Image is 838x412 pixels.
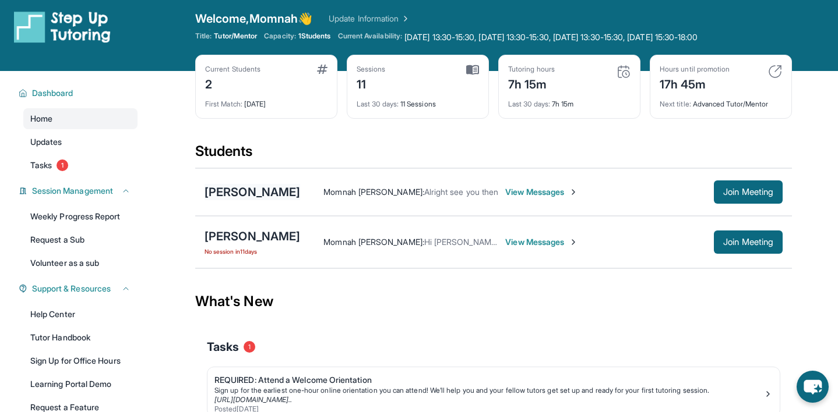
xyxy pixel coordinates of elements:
[660,93,782,109] div: Advanced Tutor/Mentor
[214,395,292,404] a: [URL][DOMAIN_NAME]..
[57,159,68,171] span: 1
[23,374,138,395] a: Learning Portal Demo
[569,187,578,197] img: Chevron-Right
[27,185,131,197] button: Session Management
[723,189,773,196] span: Join Meeting
[424,187,498,197] span: Alright see you then
[505,236,578,248] span: View Messages
[317,65,328,74] img: card
[569,237,578,247] img: Chevron-Right
[23,229,138,250] a: Request a Sub
[23,253,138,274] a: Volunteer as a sub
[205,93,328,109] div: [DATE]
[214,31,257,41] span: Tutor/Mentor
[30,136,62,148] span: Updates
[207,339,239,355] span: Tasks
[357,74,386,93] div: 11
[205,247,300,256] span: No session in 11 days
[205,65,260,74] div: Current Students
[23,350,138,371] a: Sign Up for Office Hours
[205,74,260,93] div: 2
[660,74,730,93] div: 17h 45m
[323,237,424,247] span: Momnah [PERSON_NAME] :
[32,283,111,294] span: Support & Resources
[205,228,300,244] div: [PERSON_NAME]
[357,93,479,109] div: 11 Sessions
[508,100,550,108] span: Last 30 days :
[195,10,312,27] span: Welcome, Momnah 👋
[14,10,111,43] img: logo
[205,100,242,108] span: First Match :
[264,31,296,41] span: Capacity:
[338,31,402,43] span: Current Availability:
[357,65,386,74] div: Sessions
[505,186,578,198] span: View Messages
[27,87,131,99] button: Dashboard
[23,327,138,348] a: Tutor Handbook
[23,206,138,227] a: Weekly Progress Report
[27,283,131,294] button: Support & Resources
[23,108,138,129] a: Home
[508,65,555,74] div: Tutoring hours
[660,100,691,108] span: Next title :
[424,237,678,247] span: Hi [PERSON_NAME], can you please [PERSON_NAME] join the class?
[214,386,763,395] div: Sign up for the earliest one-hour online orientation you can attend! We’ll help you and your fell...
[195,142,792,168] div: Students
[357,100,399,108] span: Last 30 days :
[32,185,113,197] span: Session Management
[617,65,631,79] img: card
[244,341,255,353] span: 1
[32,87,73,99] span: Dashboard
[30,159,52,171] span: Tasks
[205,184,300,200] div: [PERSON_NAME]
[23,155,138,176] a: Tasks1
[298,31,331,41] span: 1 Students
[23,132,138,152] a: Updates
[30,113,52,125] span: Home
[714,230,783,254] button: Join Meeting
[195,276,792,327] div: What's New
[214,374,763,386] div: REQUIRED: Attend a Welcome Orientation
[466,65,479,75] img: card
[195,31,212,41] span: Title:
[323,187,424,197] span: Momnah [PERSON_NAME] :
[399,13,410,24] img: Chevron Right
[660,65,730,74] div: Hours until promotion
[768,65,782,79] img: card
[508,74,555,93] div: 7h 15m
[797,371,829,403] button: chat-button
[714,180,783,204] button: Join Meeting
[404,31,698,43] span: [DATE] 13:30-15:30, [DATE] 13:30-15:30, [DATE] 13:30-15:30, [DATE] 15:30-18:00
[23,304,138,325] a: Help Center
[508,93,631,109] div: 7h 15m
[723,239,773,246] span: Join Meeting
[329,13,410,24] a: Update Information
